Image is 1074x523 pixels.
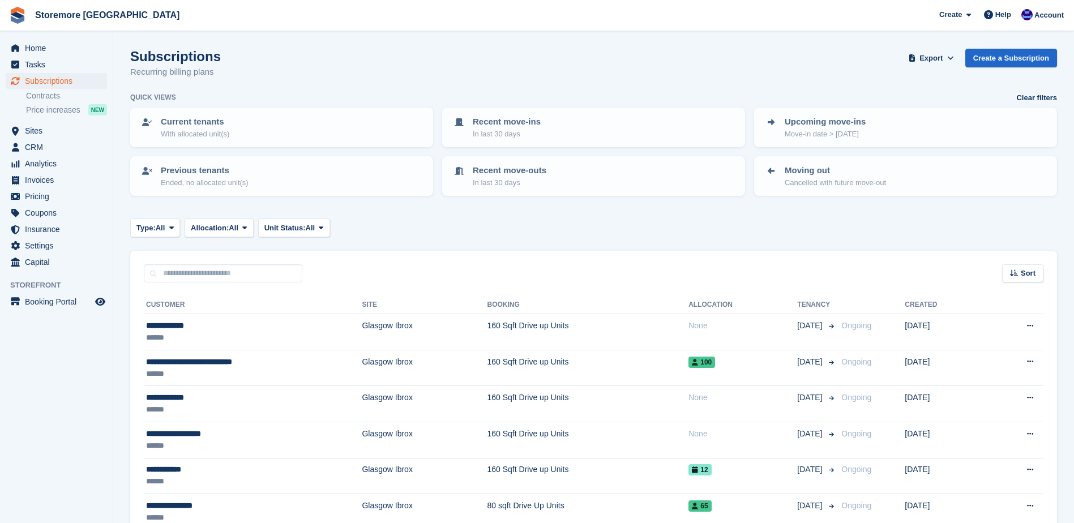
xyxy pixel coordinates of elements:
[688,296,797,314] th: Allocation
[487,350,689,386] td: 160 Sqft Drive up Units
[939,9,962,20] span: Create
[487,296,689,314] th: Booking
[136,222,156,234] span: Type:
[191,222,229,234] span: Allocation:
[995,9,1011,20] span: Help
[130,218,180,237] button: Type: All
[362,386,487,422] td: Glasgow Ibrox
[25,139,93,155] span: CRM
[25,205,93,221] span: Coupons
[688,500,711,512] span: 65
[26,91,107,101] a: Contracts
[6,221,107,237] a: menu
[264,222,306,234] span: Unit Status:
[6,238,107,254] a: menu
[473,164,546,177] p: Recent move-outs
[6,57,107,72] a: menu
[785,177,886,188] p: Cancelled with future move-out
[797,392,824,404] span: [DATE]
[841,465,871,474] span: Ongoing
[362,296,487,314] th: Site
[25,294,93,310] span: Booking Portal
[797,320,824,332] span: [DATE]
[25,156,93,172] span: Analytics
[905,458,985,494] td: [DATE]
[25,123,93,139] span: Sites
[25,254,93,270] span: Capital
[965,49,1057,67] a: Create a Subscription
[25,57,93,72] span: Tasks
[755,109,1056,146] a: Upcoming move-ins Move-in date > [DATE]
[362,314,487,350] td: Glasgow Ibrox
[25,238,93,254] span: Settings
[919,53,943,64] span: Export
[797,464,824,475] span: [DATE]
[841,501,871,510] span: Ongoing
[797,356,824,368] span: [DATE]
[93,295,107,308] a: Preview store
[130,49,221,64] h1: Subscriptions
[6,294,107,310] a: menu
[229,222,238,234] span: All
[688,464,711,475] span: 12
[688,392,797,404] div: None
[1021,9,1033,20] img: Angela
[144,296,362,314] th: Customer
[26,105,80,115] span: Price increases
[688,320,797,332] div: None
[25,40,93,56] span: Home
[755,157,1056,195] a: Moving out Cancelled with future move-out
[131,157,432,195] a: Previous tenants Ended, no allocated unit(s)
[797,500,824,512] span: [DATE]
[258,218,330,237] button: Unit Status: All
[161,128,229,140] p: With allocated unit(s)
[487,458,689,494] td: 160 Sqft Drive up Units
[906,49,956,67] button: Export
[25,221,93,237] span: Insurance
[473,128,541,140] p: In last 30 days
[31,6,184,24] a: Storemore [GEOGRAPHIC_DATA]
[156,222,165,234] span: All
[6,156,107,172] a: menu
[6,188,107,204] a: menu
[905,350,985,386] td: [DATE]
[1034,10,1064,21] span: Account
[473,115,541,128] p: Recent move-ins
[6,73,107,89] a: menu
[362,458,487,494] td: Glasgow Ibrox
[362,350,487,386] td: Glasgow Ibrox
[88,104,107,115] div: NEW
[1016,92,1057,104] a: Clear filters
[6,139,107,155] a: menu
[841,357,871,366] span: Ongoing
[306,222,315,234] span: All
[905,296,985,314] th: Created
[905,422,985,458] td: [DATE]
[6,172,107,188] a: menu
[905,386,985,422] td: [DATE]
[797,296,837,314] th: Tenancy
[9,7,26,24] img: stora-icon-8386f47178a22dfd0bd8f6a31ec36ba5ce8667c1dd55bd0f319d3a0aa187defe.svg
[130,66,221,79] p: Recurring billing plans
[6,40,107,56] a: menu
[362,422,487,458] td: Glasgow Ibrox
[688,428,797,440] div: None
[25,172,93,188] span: Invoices
[443,109,744,146] a: Recent move-ins In last 30 days
[161,115,229,128] p: Current tenants
[487,386,689,422] td: 160 Sqft Drive up Units
[1021,268,1036,279] span: Sort
[841,429,871,438] span: Ongoing
[130,92,176,102] h6: Quick views
[161,177,249,188] p: Ended, no allocated unit(s)
[25,188,93,204] span: Pricing
[10,280,113,291] span: Storefront
[6,123,107,139] a: menu
[473,177,546,188] p: In last 30 days
[26,104,107,116] a: Price increases NEW
[785,164,886,177] p: Moving out
[25,73,93,89] span: Subscriptions
[785,115,866,128] p: Upcoming move-ins
[161,164,249,177] p: Previous tenants
[785,128,866,140] p: Move-in date > [DATE]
